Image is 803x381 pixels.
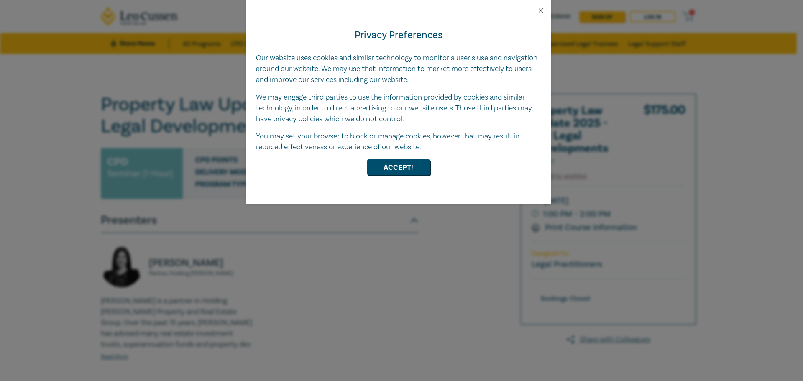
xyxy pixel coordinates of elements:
[256,131,541,153] p: You may set your browser to block or manage cookies, however that may result in reduced effective...
[367,159,430,175] button: Accept!
[256,28,541,43] h4: Privacy Preferences
[256,92,541,125] p: We may engage third parties to use the information provided by cookies and similar technology, in...
[537,7,545,14] button: Close
[256,53,541,85] p: Our website uses cookies and similar technology to monitor a user’s use and navigation around our...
